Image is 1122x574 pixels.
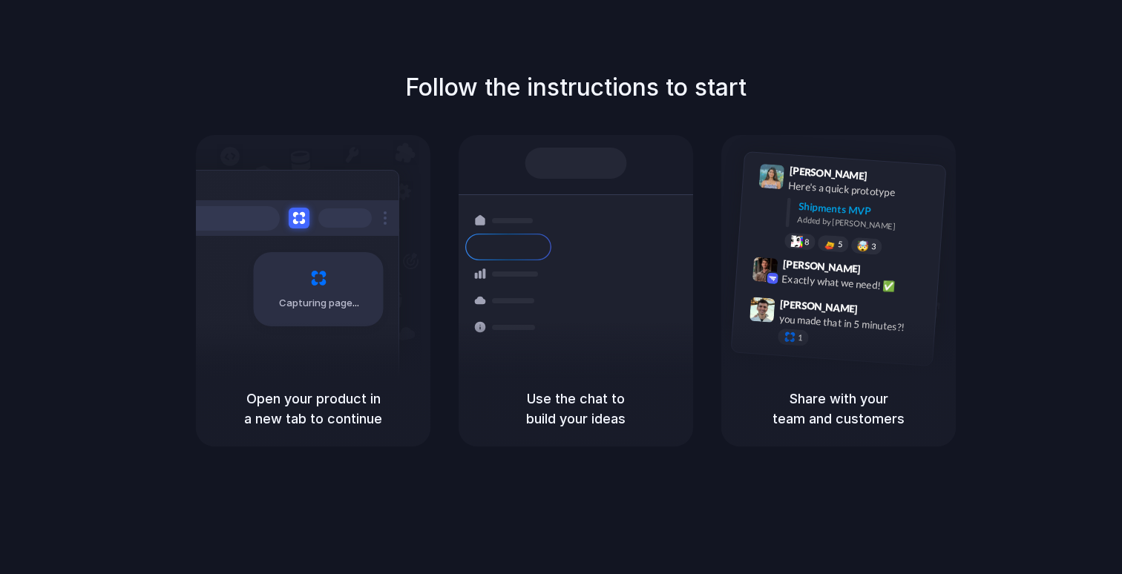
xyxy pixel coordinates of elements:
span: 9:47 AM [862,303,893,320]
span: [PERSON_NAME] [780,296,859,317]
span: 9:41 AM [872,170,902,188]
div: Here's a quick prototype [788,178,936,203]
span: [PERSON_NAME] [782,256,861,277]
span: Capturing page [279,296,361,311]
span: 8 [804,238,810,246]
div: 🤯 [857,240,870,251]
span: 9:42 AM [865,263,896,281]
h1: Follow the instructions to start [405,70,747,105]
div: Exactly what we need! ✅ [781,271,930,297]
span: 5 [838,240,843,248]
div: Shipments MVP [798,199,935,223]
span: 1 [798,334,803,342]
span: [PERSON_NAME] [789,162,867,184]
span: 3 [871,243,876,251]
div: you made that in 5 minutes?! [778,311,927,337]
h5: Share with your team and customers [739,389,938,429]
h5: Use the chat to build your ideas [476,389,675,429]
div: Added by [PERSON_NAME] [797,214,934,235]
h5: Open your product in a new tab to continue [214,389,413,429]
